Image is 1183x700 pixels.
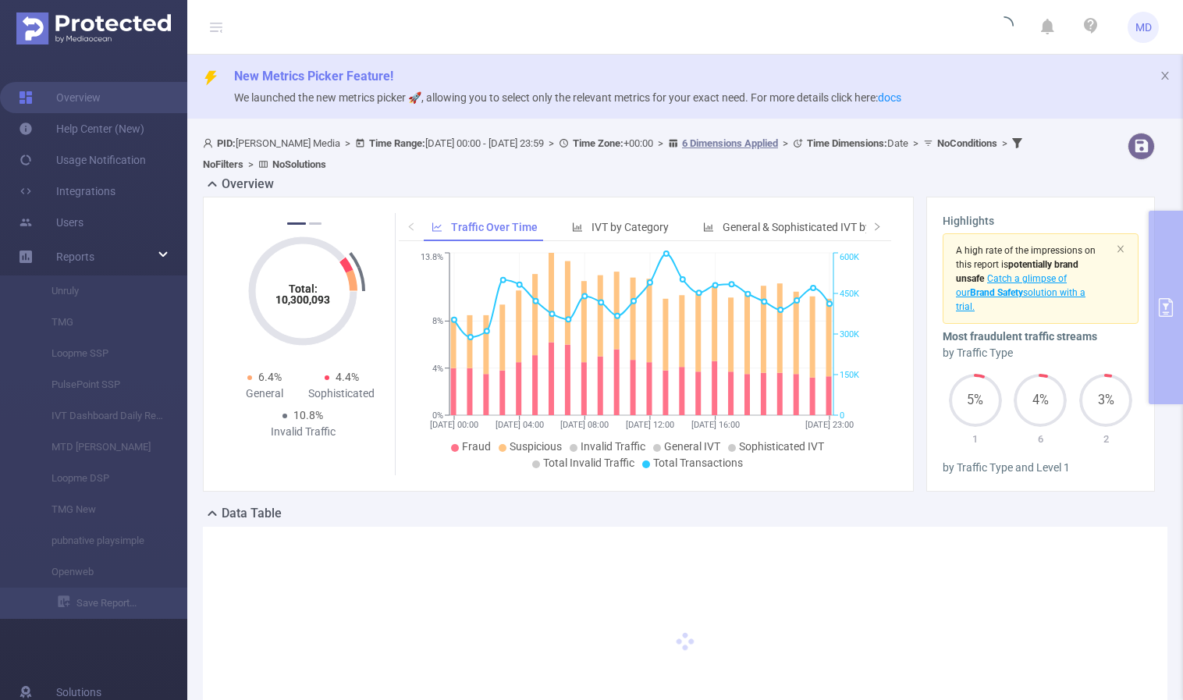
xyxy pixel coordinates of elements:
[908,137,923,149] span: >
[956,259,1078,284] span: is
[1160,67,1171,84] button: icon: close
[943,432,1008,447] p: 1
[16,12,171,44] img: Protected Media
[258,371,282,383] span: 6.4%
[1014,394,1067,407] span: 4%
[805,420,854,430] tspan: [DATE] 23:00
[222,175,274,194] h2: Overview
[591,221,669,233] span: IVT by Category
[1135,12,1152,43] span: MD
[303,386,380,402] div: Sophisticated
[19,176,115,207] a: Integrations
[289,282,318,295] tspan: Total:
[682,137,778,149] u: 6 Dimensions Applied
[937,137,997,149] b: No Conditions
[234,91,901,104] span: We launched the new metrics picker 🚀, allowing you to select only the relevant metrics for your e...
[1116,240,1125,258] button: icon: close
[510,440,562,453] span: Suspicious
[203,138,217,148] i: icon: user
[272,158,326,170] b: No Solutions
[653,137,668,149] span: >
[369,137,425,149] b: Time Range:
[432,364,443,374] tspan: 4%
[840,253,859,263] tspan: 600K
[723,221,918,233] span: General & Sophisticated IVT by Category
[217,137,236,149] b: PID:
[573,137,623,149] b: Time Zone:
[293,409,323,421] span: 10.8%
[265,424,342,440] div: Invalid Traffic
[309,222,322,225] button: 2
[840,410,844,421] tspan: 0
[943,213,1139,229] h3: Highlights
[432,317,443,327] tspan: 8%
[840,289,859,299] tspan: 450K
[956,273,1085,312] span: Catch a glimpse of our solution with a trial.
[451,221,538,233] span: Traffic Over Time
[840,370,859,380] tspan: 150K
[949,394,1002,407] span: 5%
[1116,244,1125,254] i: icon: close
[226,386,303,402] div: General
[496,420,544,430] tspan: [DATE] 04:00
[1073,432,1139,447] p: 2
[1008,432,1074,447] p: 6
[234,69,393,84] span: New Metrics Picker Feature!
[544,137,559,149] span: >
[336,371,359,383] span: 4.4%
[19,113,144,144] a: Help Center (New)
[840,329,859,339] tspan: 300K
[56,241,94,272] a: Reports
[943,345,1139,361] div: by Traffic Type
[703,222,714,233] i: icon: bar-chart
[878,91,901,104] a: docs
[943,330,1097,343] b: Most fraudulent traffic streams
[956,259,1078,284] b: potentially brand unsafe
[203,70,218,86] i: icon: thunderbolt
[956,245,1096,270] span: A high rate of the impressions on this report
[872,222,882,231] i: icon: right
[626,420,674,430] tspan: [DATE] 12:00
[807,137,887,149] b: Time Dimensions :
[19,144,146,176] a: Usage Notification
[1160,70,1171,81] i: icon: close
[275,293,330,306] tspan: 10,300,093
[943,460,1139,476] div: by Traffic Type and Level 1
[19,82,101,113] a: Overview
[807,137,908,149] span: Date
[432,222,442,233] i: icon: line-chart
[995,16,1014,38] i: icon: loading
[997,137,1012,149] span: >
[56,251,94,263] span: Reports
[340,137,355,149] span: >
[561,420,609,430] tspan: [DATE] 08:00
[407,222,416,231] i: icon: left
[222,504,282,523] h2: Data Table
[432,410,443,421] tspan: 0%
[1079,394,1132,407] span: 3%
[430,420,478,430] tspan: [DATE] 00:00
[778,137,793,149] span: >
[739,440,824,453] span: Sophisticated IVT
[19,207,83,238] a: Users
[970,287,1023,298] b: Brand Safety
[203,137,1026,170] span: [PERSON_NAME] Media [DATE] 00:00 - [DATE] 23:59 +00:00
[664,440,720,453] span: General IVT
[572,222,583,233] i: icon: bar-chart
[543,457,634,469] span: Total Invalid Traffic
[462,440,491,453] span: Fraud
[203,158,243,170] b: No Filters
[421,253,443,263] tspan: 13.8%
[581,440,645,453] span: Invalid Traffic
[287,222,306,225] button: 1
[653,457,743,469] span: Total Transactions
[243,158,258,170] span: >
[691,420,740,430] tspan: [DATE] 16:00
